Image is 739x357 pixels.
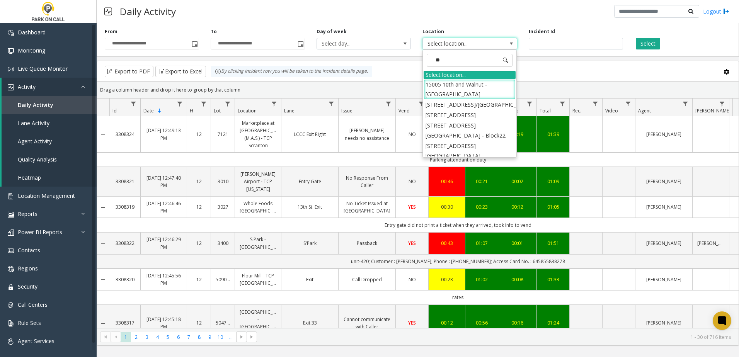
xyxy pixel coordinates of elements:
a: Collapse Details [97,132,109,138]
a: Id Filter Menu [128,99,139,109]
a: YES [400,319,424,326]
a: [DATE] 12:46:29 PM [145,236,182,250]
a: Collapse Details [97,277,109,283]
a: 00:21 [470,178,493,185]
a: 12 [192,203,206,211]
span: Location Management [18,192,75,199]
a: Lane Activity [2,114,97,132]
span: Select day... [317,38,392,49]
div: 00:43 [433,240,460,247]
span: Quality Analysis [18,156,57,163]
span: Page 6 [173,332,184,342]
span: Total [540,107,551,114]
a: 12 [192,276,206,283]
label: Incident Id [529,28,555,35]
span: Id [112,107,117,114]
button: Export to Excel [155,66,206,77]
span: Page 9 [204,332,215,342]
div: 00:16 [503,319,532,326]
a: 00:46 [433,178,460,185]
a: Vend Filter Menu [416,99,427,109]
span: Page 10 [215,332,226,342]
img: 'icon' [8,66,14,72]
a: YES [400,203,424,211]
span: NO [409,276,416,283]
a: [DATE] 12:46:46 PM [145,200,182,214]
a: 00:12 [433,319,460,326]
span: Go to the next page [236,331,247,342]
img: 'icon' [8,193,14,199]
span: Reports [18,210,37,218]
img: infoIcon.svg [215,68,221,75]
a: [DATE] 12:47:40 PM [145,174,182,189]
img: 'icon' [8,284,14,290]
span: Call Centers [18,301,48,308]
span: Toggle popup [190,38,199,49]
div: Drag a column header and drop it here to group by that column [97,83,739,97]
a: LCCC Exit Right [286,131,334,138]
img: 'icon' [8,30,14,36]
a: Cannot communicate with Caller [343,316,391,330]
span: YES [408,240,416,246]
span: H [190,107,193,114]
a: Wrapup Filter Menu [524,99,535,109]
a: Parker Filter Menu [717,99,727,109]
a: No Ticket Issued at [GEOGRAPHIC_DATA] [343,200,391,214]
a: [DATE] 12:49:13 PM [145,127,182,141]
span: Lane [284,107,295,114]
span: Rule Sets [18,319,41,326]
span: Page 3 [142,332,152,342]
a: 00:19 [503,131,532,138]
a: 3308319 [114,203,136,211]
a: 00:23 [433,276,460,283]
div: 01:02 [470,276,493,283]
a: [PERSON_NAME] [640,319,688,326]
a: Flour Mill - TCP [GEOGRAPHIC_DATA] [240,272,276,287]
a: Video Filter Menu [623,99,633,109]
span: Regions [18,265,38,272]
span: Date [143,107,154,114]
a: 00:12 [503,203,532,211]
img: 'icon' [8,229,14,236]
a: 01:05 [541,203,565,211]
a: 504704 [216,319,230,326]
span: Lane Activity [18,119,49,127]
span: Issue [341,107,352,114]
a: [PERSON_NAME] [697,240,724,247]
a: 7121 [216,131,230,138]
span: [PERSON_NAME] [695,107,730,114]
span: Security [18,283,37,290]
a: 3400 [216,240,230,247]
img: 'icon' [8,48,14,54]
a: [PERSON_NAME] [640,240,688,247]
a: Logout [703,7,729,15]
a: NO [400,178,424,185]
span: Heatmap [18,174,41,181]
img: 'icon' [8,266,14,272]
a: [GEOGRAPHIC_DATA] - [GEOGRAPHIC_DATA] [GEOGRAPHIC_DATA] [240,308,276,338]
a: Collapse Details [97,320,109,326]
a: [PERSON_NAME] Airport - TCP [US_STATE] [240,170,276,193]
a: 01:39 [541,131,565,138]
img: 'icon' [8,248,14,254]
a: Collapse Details [97,204,109,211]
a: 01:09 [541,178,565,185]
label: To [211,28,217,35]
li: [STREET_ADDRESS][GEOGRAPHIC_DATA] [424,141,516,161]
a: Lot Filter Menu [223,99,233,109]
span: Vend [398,107,410,114]
a: Exit [286,276,334,283]
img: 'icon' [8,302,14,308]
a: 3027 [216,203,230,211]
a: 01:07 [470,240,493,247]
a: 3010 [216,178,230,185]
span: Live Queue Monitor [18,65,68,72]
span: Page 4 [152,332,163,342]
div: Select location... [424,71,516,79]
button: Export to PDF [105,66,153,77]
a: Call Dropped [343,276,391,283]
